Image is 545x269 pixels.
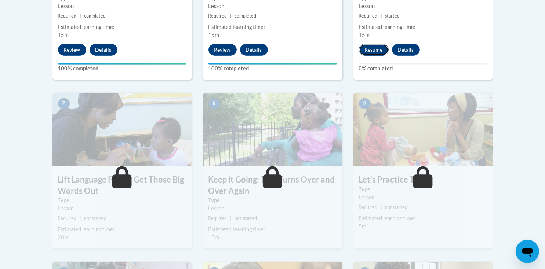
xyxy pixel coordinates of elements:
button: Details [90,44,117,56]
span: | [381,204,382,210]
label: Type [208,196,337,204]
button: Review [58,44,86,56]
span: completed [235,13,256,19]
span: 9 [359,98,371,109]
div: Estimated learning time: [208,225,337,233]
div: Your progress [58,63,186,65]
span: not started [235,215,257,221]
div: Lesson [359,2,487,10]
span: started [385,13,400,19]
h3: Lift Language Part 2: Get Those Big Words Out [52,174,192,197]
span: 20m [58,234,69,240]
label: 100% completed [208,65,337,73]
div: Lesson [208,204,337,213]
span: 15m [208,234,219,240]
div: Lesson [58,2,186,10]
span: Required [359,204,378,210]
label: Type [58,196,186,204]
span: 7 [58,98,70,109]
img: Course Image [353,93,493,166]
span: Required [208,13,227,19]
span: 15m [58,32,69,38]
button: Resume [359,44,389,56]
div: Estimated learning time: [359,23,487,31]
span: Required [359,13,378,19]
div: Lesson [58,204,186,213]
div: Estimated learning time: [58,23,186,31]
span: 15m [208,32,219,38]
span: | [230,13,232,19]
label: 100% completed [58,65,186,73]
span: 15m [359,32,370,38]
h3: Keep it Going: Take Turns Over and Over Again [203,174,342,197]
span: | [230,215,232,221]
div: Estimated learning time: [208,23,337,31]
img: Course Image [203,93,342,166]
span: completed [84,13,106,19]
span: not started [84,215,106,221]
iframe: Button to launch messaging window [516,240,539,263]
div: Estimated learning time: [58,225,186,233]
span: Required [58,215,77,221]
button: Details [240,44,268,56]
span: Required [208,215,227,221]
div: Your progress [208,63,337,65]
span: | [80,215,81,221]
h3: Let’s Practice TALK [353,174,493,185]
span: | [381,13,382,19]
div: Lesson [359,194,487,202]
label: 0% completed [359,65,487,73]
img: Course Image [52,93,192,166]
span: 8 [208,98,220,109]
div: Lesson [208,2,337,10]
span: | [80,13,81,19]
button: Details [392,44,420,56]
span: Required [58,13,77,19]
div: Estimated learning time: [359,214,487,222]
button: Review [208,44,237,56]
span: 5m [359,223,367,229]
label: Type [359,185,487,194]
span: not started [385,204,407,210]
